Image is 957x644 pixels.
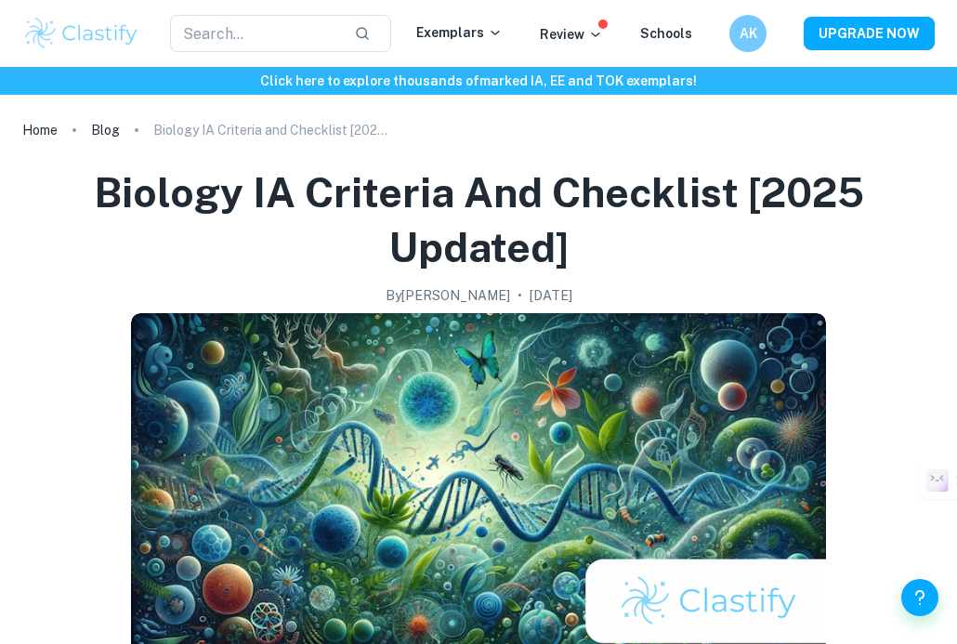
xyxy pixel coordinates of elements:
p: • [518,285,522,306]
button: UPGRADE NOW [804,17,935,50]
h2: By [PERSON_NAME] [386,285,510,306]
a: Blog [91,117,120,143]
button: Help and Feedback [901,579,938,616]
p: Biology IA Criteria and Checklist [2025 updated] [153,120,395,140]
h6: Click here to explore thousands of marked IA, EE and TOK exemplars ! [4,71,953,91]
a: Schools [640,26,692,41]
h6: AK [738,23,759,44]
img: Clastify logo [22,15,140,52]
input: Search... [170,15,340,52]
p: Exemplars [416,22,503,43]
p: Review [540,24,603,45]
h2: [DATE] [530,285,572,306]
h1: Biology IA Criteria and Checklist [2025 updated] [45,165,912,274]
button: AK [729,15,767,52]
a: Home [22,117,58,143]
